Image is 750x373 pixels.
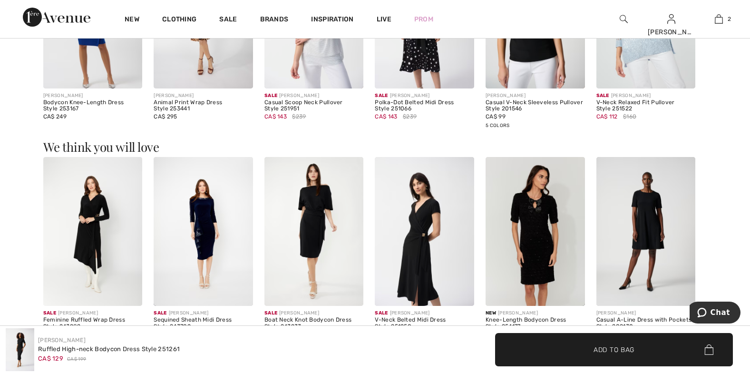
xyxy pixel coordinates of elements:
[596,99,696,113] div: V-Neck Relaxed Fit Pullover Style 251522
[596,157,696,306] img: Casual A-Line Dress with Pockets Style 202130
[375,310,388,316] span: Sale
[154,310,253,317] div: [PERSON_NAME]
[38,337,86,344] a: [PERSON_NAME]
[690,302,740,325] iframe: Opens a widget where you can chat to one of our agents
[43,317,143,330] div: Feminine Ruffled Wrap Dress Style 243282
[377,14,391,24] a: Live
[486,310,585,317] div: [PERSON_NAME]
[311,15,353,25] span: Inspiration
[486,157,585,306] img: Knee-Length Bodycon Dress Style 254177
[219,15,237,25] a: Sale
[486,310,496,316] span: New
[125,15,139,25] a: New
[596,310,696,317] div: [PERSON_NAME]
[154,317,253,330] div: Sequined Sheath Midi Dress Style 243702
[154,92,253,99] div: [PERSON_NAME]
[264,99,364,113] div: Casual Scoop Neck Pullover Style 251951
[486,317,585,330] div: Knee-Length Bodycon Dress Style 254177
[695,13,742,25] a: 2
[67,356,86,363] span: CA$ 199
[162,15,196,25] a: Clothing
[375,157,474,306] img: V-Neck Belted Midi Dress Style 251250
[375,310,474,317] div: [PERSON_NAME]
[375,93,388,98] span: Sale
[43,157,143,306] img: Feminine Ruffled Wrap Dress Style 243282
[43,92,143,99] div: [PERSON_NAME]
[43,141,707,153] h3: We think you will love
[375,99,474,113] div: Polka-Dot Belted Midi Dress Style 251066
[292,112,306,121] span: $239
[154,157,253,306] img: Sequined Sheath Midi Dress Style 243702
[596,113,618,120] span: CA$ 112
[264,317,364,330] div: Boat Neck Knot Bodycon Dress Style 243233
[596,93,609,98] span: Sale
[260,15,289,25] a: Brands
[264,92,364,99] div: [PERSON_NAME]
[486,113,506,120] span: CA$ 99
[486,123,509,128] span: 5 Colors
[43,310,56,316] span: Sale
[264,310,277,316] span: Sale
[6,328,34,371] img: Ruffled High-Neck Bodycon Dress Style 251261
[648,27,694,37] div: [PERSON_NAME]
[264,93,277,98] span: Sale
[38,344,180,354] div: Ruffled High-neck Bodycon Dress Style 251261
[403,112,417,121] span: $239
[486,99,585,113] div: Casual V-Neck Sleeveless Pullover Style 201546
[715,13,723,25] img: My Bag
[620,13,628,25] img: search the website
[154,310,166,316] span: Sale
[375,92,474,99] div: [PERSON_NAME]
[43,113,67,120] span: CA$ 249
[704,344,713,355] img: Bag.svg
[154,99,253,113] div: Animal Print Wrap Dress Style 253441
[667,14,675,23] a: Sign In
[623,112,636,121] span: $160
[264,113,287,120] span: CA$ 143
[154,113,177,120] span: CA$ 295
[375,113,397,120] span: CA$ 143
[495,333,733,366] button: Add to Bag
[43,310,143,317] div: [PERSON_NAME]
[486,92,585,99] div: [PERSON_NAME]
[728,15,731,23] span: 2
[594,344,634,354] span: Add to Bag
[264,310,364,317] div: [PERSON_NAME]
[596,92,696,99] div: [PERSON_NAME]
[264,157,364,306] img: Boat Neck Knot Bodycon Dress Style 243233
[43,99,143,113] div: Bodycon Knee-Length Dress Style 253167
[23,8,90,27] img: 1ère Avenue
[375,317,474,330] div: V-Neck Belted Midi Dress Style 251250
[38,355,63,362] span: CA$ 129
[667,13,675,25] img: My Info
[596,317,696,330] div: Casual A-Line Dress with Pockets Style 202130
[414,14,433,24] a: Prom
